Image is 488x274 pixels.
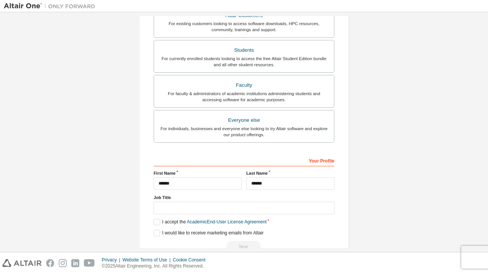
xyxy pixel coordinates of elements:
div: Provide a valid email to continue [154,241,334,252]
label: I would like to receive marketing emails from Altair [154,230,263,236]
div: Cookie Consent [173,257,210,263]
div: For faculty & administrators of academic institutions administering students and accessing softwa... [159,91,329,103]
img: instagram.svg [59,259,67,267]
div: For individuals, businesses and everyone else looking to try Altair software and explore our prod... [159,126,329,138]
label: I accept the [154,219,266,225]
label: Job Title [154,194,334,201]
img: Altair One [4,2,99,10]
a: Academic End-User License Agreement [187,219,266,225]
img: facebook.svg [46,259,54,267]
div: Privacy [102,257,122,263]
img: altair_logo.svg [2,259,42,267]
div: Students [159,45,329,56]
div: For existing customers looking to access software downloads, HPC resources, community, trainings ... [159,21,329,33]
div: For currently enrolled students looking to access the free Altair Student Edition bundle and all ... [159,56,329,68]
p: © 2025 Altair Engineering, Inc. All Rights Reserved. [102,263,210,269]
div: Everyone else [159,115,329,126]
div: Your Profile [154,154,334,166]
img: linkedin.svg [71,259,79,267]
label: Last Name [246,170,334,176]
div: Website Terms of Use [122,257,173,263]
img: youtube.svg [84,259,95,267]
label: First Name [154,170,242,176]
div: Faculty [159,80,329,91]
